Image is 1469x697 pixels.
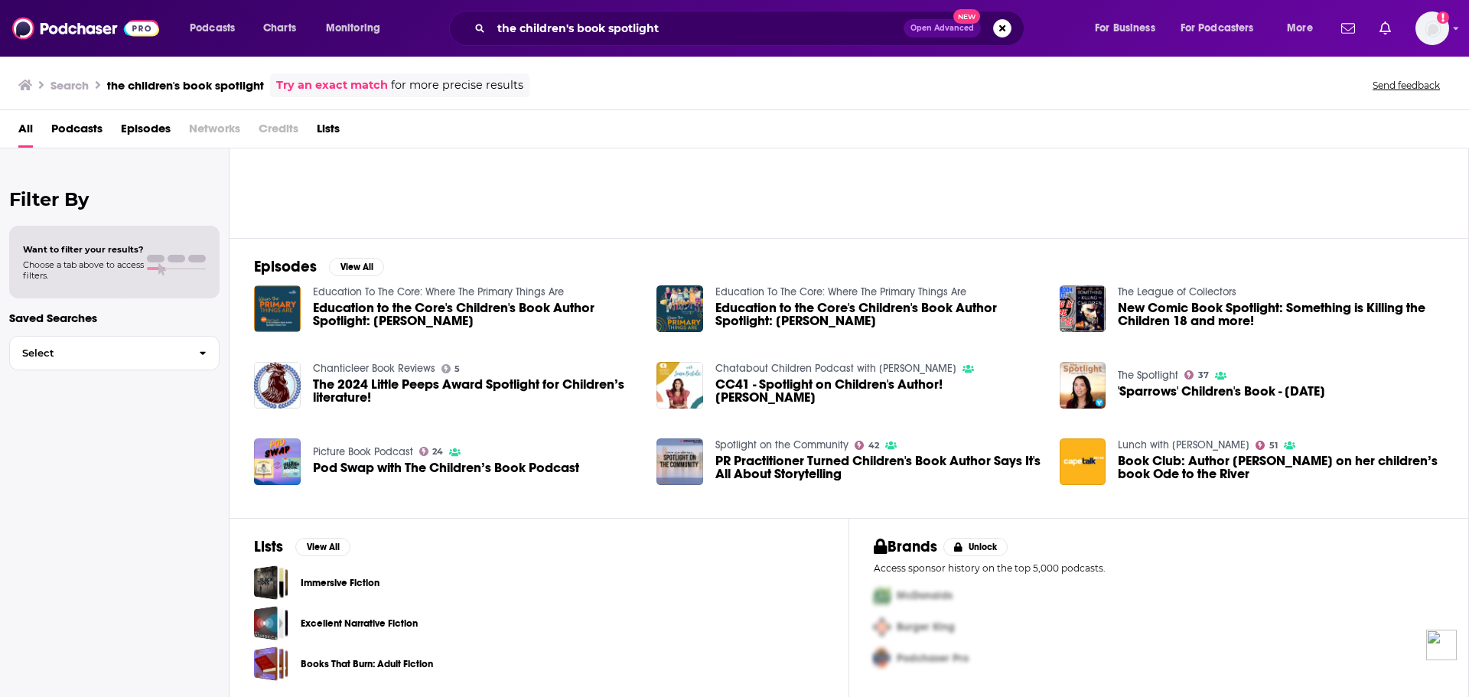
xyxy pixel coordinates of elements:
a: Book Club: Author Emily House on her children’s book Ode to the River [1118,454,1444,480]
p: Saved Searches [9,311,220,325]
a: 42 [855,441,879,450]
a: PR Practitioner Turned Children's Book Author Says It's All About Storytelling [656,438,703,485]
img: 'Sparrows' Children's Book - 2 April 2025 [1060,362,1106,409]
span: 5 [454,366,460,373]
img: Second Pro Logo [868,611,897,643]
a: Books That Burn: Adult Fiction [301,656,433,673]
span: for more precise results [391,77,523,94]
span: New [953,9,981,24]
button: View All [329,258,384,276]
a: CC41 - Spotlight on Children's Author! Katrina McKelvey [715,378,1041,404]
span: Networks [189,116,240,148]
button: Open AdvancedNew [904,19,981,37]
input: Search podcasts, credits, & more... [491,16,904,41]
a: All [18,116,33,148]
span: For Business [1095,18,1155,39]
a: Immersive Fiction [301,575,379,591]
span: For Podcasters [1181,18,1254,39]
a: Show notifications dropdown [1373,15,1397,41]
a: 37 [1184,370,1209,379]
img: Third Pro Logo [868,643,897,674]
img: The 2024 Little Peeps Award Spotlight for Children’s literature! [254,362,301,409]
a: Chatabout Children Podcast with Sonia Bestulic [715,362,956,375]
a: Excellent Narrative Fiction [301,615,418,632]
a: Episodes [121,116,171,148]
span: Education to the Core's Children's Book Author Spotlight: [PERSON_NAME] [313,301,639,327]
span: Excellent Narrative Fiction [254,606,288,640]
span: 'Sparrows' Children's Book - [DATE] [1118,385,1325,398]
a: ListsView All [254,537,350,556]
a: The League of Collectors [1118,285,1236,298]
div: Search podcasts, credits, & more... [464,11,1039,46]
span: Choose a tab above to access filters. [23,259,144,281]
a: Podcasts [51,116,103,148]
span: 42 [868,442,879,449]
img: Podchaser - Follow, Share and Rate Podcasts [12,14,159,43]
a: 5 [441,364,461,373]
span: 37 [1198,372,1209,379]
span: Open Advanced [910,24,974,32]
span: Podchaser Pro [897,652,969,665]
button: Show profile menu [1415,11,1449,45]
img: CC41 - Spotlight on Children's Author! Katrina McKelvey [656,362,703,409]
a: Immersive Fiction [254,565,288,600]
a: Education to the Core's Children's Book Author Spotlight: Jasmine Shegog [656,285,703,332]
span: Select [10,348,187,358]
h2: Episodes [254,257,317,276]
button: Unlock [943,538,1008,556]
a: Lunch with Pippa Hudson [1118,438,1249,451]
span: More [1287,18,1313,39]
h3: the children's book spotlight [107,78,264,93]
span: PR Practitioner Turned Children's Book Author Says It's All About Storytelling [715,454,1041,480]
span: 24 [432,448,443,455]
a: Spotlight on the Community [715,438,849,451]
img: Pod Swap with The Children’s Book Podcast [254,438,301,485]
a: New Comic Book Spotlight: Something is Killing the Children 18 and more! [1118,301,1444,327]
span: Podcasts [190,18,235,39]
a: Books That Burn: Adult Fiction [254,647,288,681]
svg: Add a profile image [1437,11,1449,24]
button: open menu [1171,16,1276,41]
a: 24 [419,447,444,456]
span: CC41 - Spotlight on Children's Author! [PERSON_NAME] [715,378,1041,404]
a: The Spotlight [1118,369,1178,382]
a: Picture Book Podcast [313,445,413,458]
a: 51 [1256,441,1278,450]
img: Education to the Core's Children's Book Author Spotlight: Pamela Tuck [254,285,301,332]
button: open menu [1084,16,1174,41]
a: Education To The Core: Where The Primary Things Are [715,285,966,298]
a: Education to the Core's Children's Book Author Spotlight: Jasmine Shegog [715,301,1041,327]
span: Logged in as kelsey.marrujo [1415,11,1449,45]
img: Book Club: Author Emily House on her children’s book Ode to the River [1060,438,1106,485]
span: Burger King [897,620,955,633]
img: New Comic Book Spotlight: Something is Killing the Children 18 and more! [1060,285,1106,332]
a: 'Sparrows' Children's Book - 2 April 2025 [1118,385,1325,398]
a: Lists [317,116,340,148]
span: The 2024 Little Peeps Award Spotlight for Children’s literature! [313,378,639,404]
span: Education to the Core's Children's Book Author Spotlight: [PERSON_NAME] [715,301,1041,327]
span: Monitoring [326,18,380,39]
button: Select [9,336,220,370]
a: Education To The Core: Where The Primary Things Are [313,285,564,298]
h2: Filter By [9,188,220,210]
a: Education to the Core's Children's Book Author Spotlight: Pamela Tuck [313,301,639,327]
a: Pod Swap with The Children’s Book Podcast [313,461,579,474]
h3: Search [50,78,89,93]
button: open menu [1276,16,1332,41]
button: open menu [179,16,255,41]
span: Book Club: Author [PERSON_NAME] on her children’s book Ode to the River [1118,454,1444,480]
a: Try an exact match [276,77,388,94]
img: User Profile [1415,11,1449,45]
